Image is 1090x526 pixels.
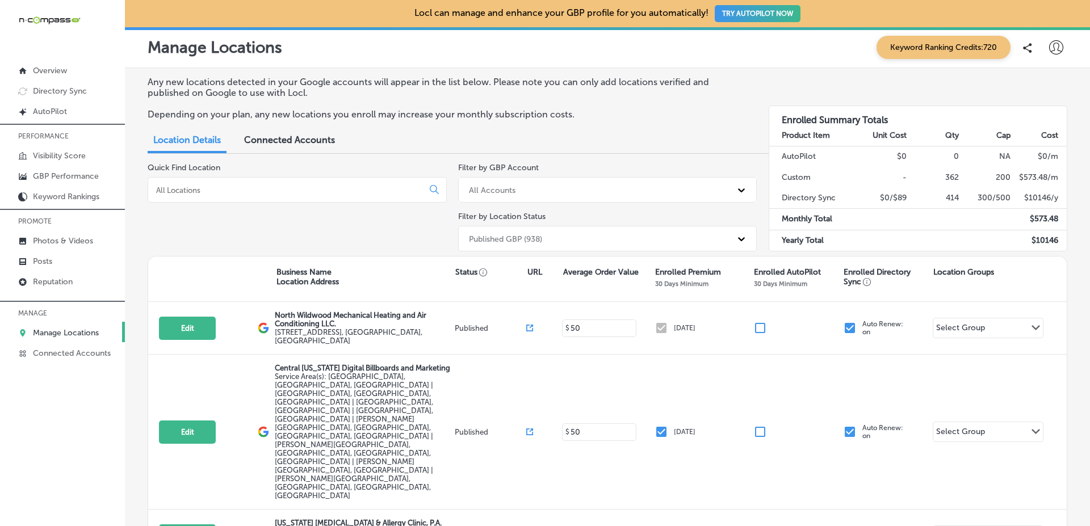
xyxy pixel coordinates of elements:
h3: Enrolled Summary Totals [769,106,1067,125]
p: $ [565,324,569,332]
td: $0 [856,146,907,167]
p: Manage Locations [148,38,282,57]
th: Cap [959,125,1011,146]
td: 362 [907,167,959,188]
td: 0 [907,146,959,167]
p: AutoPilot [33,107,67,116]
p: GBP Performance [33,171,99,181]
p: Business Name Location Address [276,267,339,287]
span: Location Details [153,134,221,145]
p: 30 Days Minimum [655,280,708,288]
td: $ 10146 [1011,230,1067,251]
td: 414 [907,188,959,209]
th: Qty [907,125,959,146]
label: [STREET_ADDRESS] , [GEOGRAPHIC_DATA], [GEOGRAPHIC_DATA] [275,328,452,345]
td: Directory Sync [769,188,856,209]
label: Filter by Location Status [458,212,546,221]
div: Published GBP (938) [469,234,542,243]
p: Directory Sync [33,86,87,96]
div: Select Group [936,427,985,440]
td: Custom [769,167,856,188]
p: Auto Renew: on [862,320,903,336]
th: Cost [1011,125,1067,146]
p: 30 Days Minimum [754,280,807,288]
p: Photos & Videos [33,236,93,246]
td: - [856,167,907,188]
img: logo [258,426,269,437]
p: Keyword Rankings [33,192,99,201]
td: $ 10146 /y [1011,188,1067,209]
p: Enrolled Premium [655,267,721,277]
td: AutoPilot [769,146,856,167]
span: Orlando, FL, USA | Kissimmee, FL, USA | Meadow Woods, FL 32824, USA | Hunters Creek, FL 32837, US... [275,372,433,500]
td: $ 573.48 /m [1011,167,1067,188]
p: Location Groups [933,267,994,277]
th: Unit Cost [856,125,907,146]
p: Posts [33,256,52,266]
span: Keyword Ranking Credits: 720 [877,36,1011,59]
p: Reputation [33,277,73,287]
p: URL [527,267,542,277]
td: Yearly Total [769,230,856,251]
div: Select Group [936,323,985,336]
td: $0/$89 [856,188,907,209]
img: logo [258,322,269,334]
p: Depending on your plan, any new locations you enroll may increase your monthly subscription costs. [148,109,745,120]
button: Edit [159,420,216,444]
td: 200 [959,167,1011,188]
p: Overview [33,66,67,75]
button: Edit [159,317,216,340]
p: Average Order Value [563,267,639,277]
p: Any new locations detected in your Google accounts will appear in the list below. Please note you... [148,77,745,98]
input: All Locations [155,185,421,195]
p: $ [565,428,569,436]
div: All Accounts [469,185,515,195]
label: Filter by GBP Account [458,163,539,172]
td: $ 0 /m [1011,146,1067,167]
img: 660ab0bf-5cc7-4cb8-ba1c-48b5ae0f18e60NCTV_CLogo_TV_Black_-500x88.png [18,15,81,26]
p: Enrolled AutoPilot [754,267,821,277]
p: Central [US_STATE] Digital Billboards and Marketing [275,364,452,372]
p: North Wildwood Mechanical Heating and Air Conditioning LLC. [275,311,452,328]
p: [DATE] [674,324,695,332]
p: Published [455,428,527,436]
p: Published [455,324,527,333]
td: $ 573.48 [1011,209,1067,230]
p: Manage Locations [33,328,99,338]
button: TRY AUTOPILOT NOW [715,5,800,22]
p: Status [455,267,527,277]
span: Connected Accounts [244,134,335,145]
p: Visibility Score [33,151,86,161]
p: Enrolled Directory Sync [844,267,928,287]
p: Connected Accounts [33,348,111,358]
p: Auto Renew: on [862,424,903,440]
p: [DATE] [674,428,695,436]
label: Quick Find Location [148,163,220,172]
strong: Product Item [782,131,830,140]
td: NA [959,146,1011,167]
td: Monthly Total [769,209,856,230]
td: 300/500 [959,188,1011,209]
